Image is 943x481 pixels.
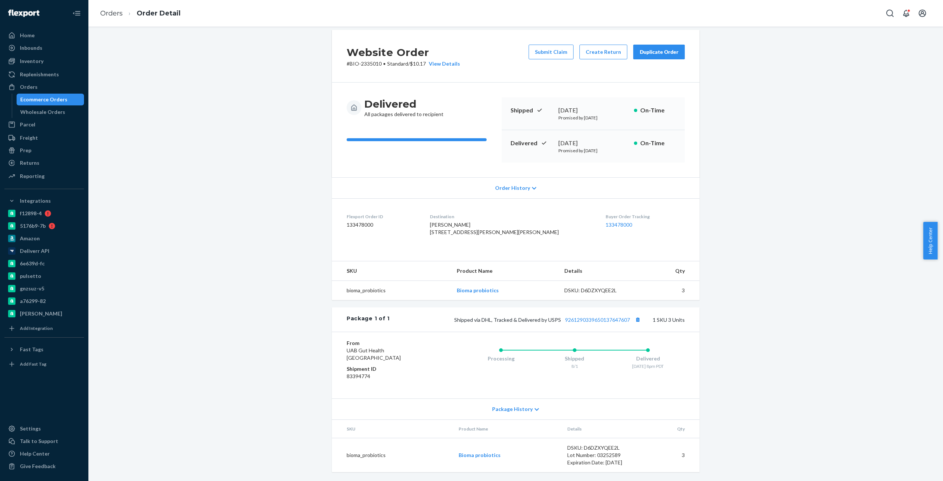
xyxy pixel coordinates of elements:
[4,283,84,294] a: gnzsuz-v5
[332,420,453,438] th: SKU
[20,96,67,103] div: Ecommerce Orders
[4,448,84,460] a: Help Center
[642,420,700,438] th: Qty
[915,6,930,21] button: Open account menu
[4,308,84,320] a: [PERSON_NAME]
[606,213,685,220] dt: Buyer Order Tracking
[4,42,84,54] a: Inbounds
[94,3,186,24] ol: breadcrumbs
[20,134,38,142] div: Freight
[640,139,676,147] p: On-Time
[20,463,56,470] div: Give Feedback
[20,247,49,255] div: Deliverr API
[4,233,84,244] a: Amazon
[430,222,559,235] span: [PERSON_NAME] [STREET_ADDRESS][PERSON_NAME][PERSON_NAME]
[454,317,642,323] span: Shipped via DHL, Tracked & Delivered by USPS
[20,32,35,39] div: Home
[20,197,51,205] div: Integrations
[364,97,444,111] h3: Delivered
[100,9,123,17] a: Orders
[4,29,84,41] a: Home
[20,425,41,432] div: Settings
[17,106,84,118] a: Wholesale Orders
[347,365,435,373] dt: Shipment ID
[20,71,59,78] div: Replenishments
[4,69,84,80] a: Replenishments
[4,270,84,282] a: pulsetto
[558,115,628,121] p: Promised by [DATE]
[20,57,43,65] div: Inventory
[20,159,39,167] div: Returns
[459,452,501,458] a: Bioma probiotics
[4,119,84,130] a: Parcel
[611,363,685,369] div: [DATE] 8pm PDT
[633,45,685,59] button: Duplicate Order
[347,373,435,380] dd: 83394774
[347,221,418,229] dd: 133478000
[4,358,84,370] a: Add Fast Tag
[899,6,914,21] button: Open notifications
[4,195,84,207] button: Integrations
[561,420,642,438] th: Details
[464,355,538,362] div: Processing
[4,460,84,472] button: Give Feedback
[347,315,390,324] div: Package 1 of 1
[332,438,453,473] td: bioma_probiotics
[558,261,639,281] th: Details
[451,261,558,281] th: Product Name
[20,272,41,280] div: pulsetto
[4,220,84,232] a: 5176b9-7b
[20,210,42,217] div: f12898-4
[4,323,84,334] a: Add Integration
[20,83,38,91] div: Orders
[387,60,408,67] span: Standard
[4,170,84,182] a: Reporting
[4,55,84,67] a: Inventory
[538,355,611,362] div: Shipped
[383,60,386,67] span: •
[20,361,46,367] div: Add Fast Tag
[20,297,46,305] div: a76299-82
[20,310,62,317] div: [PERSON_NAME]
[332,281,451,300] td: bioma_probiotics
[20,108,65,116] div: Wholesale Orders
[20,121,35,128] div: Parcel
[4,258,84,269] a: 6e639d-fc
[4,423,84,435] a: Settings
[426,60,460,67] div: View Details
[4,245,84,257] a: Deliverr API
[347,347,401,361] span: UAB Gut Health [GEOGRAPHIC_DATA]
[639,48,679,56] div: Duplicate Order
[538,363,611,369] div: 8/1
[4,344,84,355] button: Fast Tags
[883,6,897,21] button: Open Search Box
[347,213,418,220] dt: Flexport Order ID
[20,260,45,267] div: 6e639d-fc
[347,45,460,60] h2: Website Order
[8,10,39,17] img: Flexport logo
[511,139,553,147] p: Delivered
[20,285,44,292] div: gnzsuz-v5
[558,139,628,147] div: [DATE]
[564,287,634,294] div: DSKU: D6DZXYQEE2L
[492,405,533,413] span: Package History
[20,325,53,331] div: Add Integration
[639,281,700,300] td: 3
[17,94,84,105] a: Ecommerce Orders
[137,9,180,17] a: Order Detail
[511,106,553,115] p: Shipped
[923,222,937,259] button: Help Center
[4,132,84,144] a: Freight
[4,81,84,93] a: Orders
[347,60,460,67] p: # BIO-2335010 / $10.17
[640,106,676,115] p: On-Time
[606,222,632,228] a: 133478000
[642,438,700,473] td: 3
[20,147,31,154] div: Prep
[430,213,594,220] dt: Destination
[4,157,84,169] a: Returns
[558,147,628,154] p: Promised by [DATE]
[457,287,499,293] a: Bioma probiotics
[579,45,627,59] button: Create Return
